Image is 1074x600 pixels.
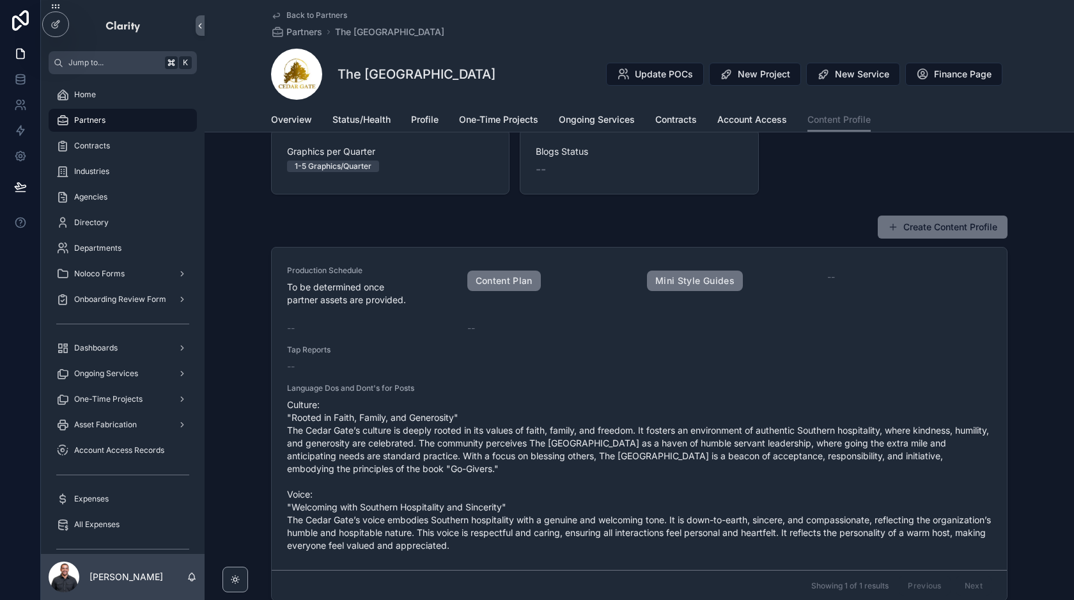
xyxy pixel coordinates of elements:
[467,322,475,335] span: --
[89,571,163,583] p: [PERSON_NAME]
[49,109,197,132] a: Partners
[338,65,495,83] h1: The [GEOGRAPHIC_DATA]
[74,90,96,100] span: Home
[74,217,109,228] span: Directory
[41,74,205,554] div: scrollable content
[635,68,693,81] span: Update POCs
[905,63,1002,86] button: Finance Page
[49,237,197,260] a: Departments
[271,108,312,134] a: Overview
[74,368,138,379] span: Ongoing Services
[74,141,110,151] span: Contracts
[878,216,1008,239] button: Create Content Profile
[559,108,635,134] a: Ongoing Services
[49,134,197,157] a: Contracts
[74,494,109,504] span: Expenses
[49,211,197,234] a: Directory
[68,58,160,68] span: Jump to...
[49,186,197,209] a: Agencies
[811,581,889,591] span: Showing 1 of 1 results
[74,269,125,279] span: Noloco Forms
[807,108,871,132] a: Content Profile
[74,519,120,530] span: All Expenses
[332,108,391,134] a: Status/Health
[287,360,295,373] span: --
[287,383,992,393] span: Language Dos and Dont's for Posts
[287,345,992,355] span: Tap Reports
[286,26,322,38] span: Partners
[287,265,452,276] span: Production Schedule
[287,399,992,552] span: Culture: "Rooted in Faith, Family, and Generosity" The Cedar Gate’s culture is deeply rooted in i...
[271,113,312,126] span: Overview
[74,294,166,304] span: Onboarding Review Form
[287,322,295,335] span: --
[74,115,105,125] span: Partners
[74,166,109,177] span: Industries
[287,145,494,158] span: Graphics per Quarter
[49,513,197,536] a: All Expenses
[49,160,197,183] a: Industries
[807,113,871,126] span: Content Profile
[655,113,697,126] span: Contracts
[74,445,164,455] span: Account Access Records
[411,113,439,126] span: Profile
[467,271,541,291] a: Content Plan
[606,63,704,86] button: Update POCs
[49,262,197,285] a: Noloco Forms
[271,10,347,20] a: Back to Partners
[536,161,546,178] span: --
[271,26,322,38] a: Partners
[717,113,787,126] span: Account Access
[806,63,900,86] button: New Service
[717,108,787,134] a: Account Access
[559,113,635,126] span: Ongoing Services
[459,113,538,126] span: One-Time Projects
[49,83,197,106] a: Home
[49,336,197,359] a: Dashboards
[459,108,538,134] a: One-Time Projects
[105,15,141,36] img: App logo
[835,68,889,81] span: New Service
[49,487,197,510] a: Expenses
[74,192,107,202] span: Agencies
[934,68,992,81] span: Finance Page
[655,108,697,134] a: Contracts
[180,58,191,68] span: K
[295,161,371,172] div: 1-5 Graphics/Quarter
[536,145,742,158] span: Blogs Status
[411,108,439,134] a: Profile
[74,343,118,353] span: Dashboards
[335,26,444,38] a: The [GEOGRAPHIC_DATA]
[49,362,197,385] a: Ongoing Services
[647,271,743,291] a: Mini Style Guides
[827,271,835,283] span: --
[287,281,452,306] span: To be determined once partner assets are provided.
[49,51,197,74] button: Jump to...K
[49,288,197,311] a: Onboarding Review Form
[738,68,790,81] span: New Project
[272,248,1007,570] a: Production ScheduleTo be determined once partner assets are provided.Content PlanMini Style Guide...
[49,439,197,462] a: Account Access Records
[74,420,137,430] span: Asset Fabrication
[74,243,121,253] span: Departments
[49,388,197,411] a: One-Time Projects
[709,63,801,86] button: New Project
[49,413,197,436] a: Asset Fabrication
[286,10,347,20] span: Back to Partners
[74,394,143,404] span: One-Time Projects
[332,113,391,126] span: Status/Health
